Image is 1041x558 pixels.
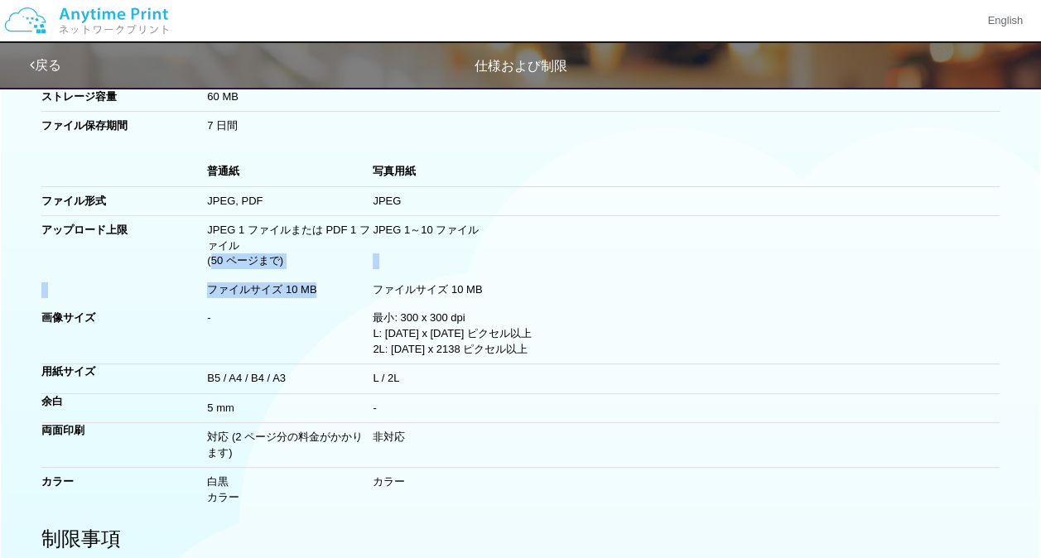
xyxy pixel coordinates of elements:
td: ファイル形式 [41,186,207,216]
td: - [207,304,373,326]
td: ファイルサイズ 10 MB [373,276,999,305]
td: 両面印刷 [41,423,207,468]
td: 対応 (2 ページ分の料金がかかります) [207,423,373,468]
td: ファイルサイズ 10 MB [207,276,373,305]
td: ストレージ容量 [41,82,207,112]
td: 白黒 [207,468,373,490]
td: 7 日間 [207,112,999,141]
h2: 制限事項 [41,528,999,550]
td: 用紙サイズ [41,364,207,394]
td: アップロード上限 [41,216,207,254]
td: 非対応 [373,423,999,468]
td: B5 / A4 / B4 / A3 [207,364,373,394]
td: カラー [373,468,999,490]
a: 戻る [30,58,61,72]
td: カラー [207,490,373,512]
td: 2L: [DATE] x 2138 ピクセル以上 [373,342,999,364]
td: ファイル保存期間 [41,112,207,141]
td: L: [DATE] x [DATE] ピクセル以上 [373,326,999,342]
span: 仕様および制限 [475,59,567,73]
td: 60 MB [207,82,999,112]
td: L / 2L [373,364,999,394]
td: 写真用紙 [373,157,999,186]
td: 5 mm [207,393,373,423]
td: 普通紙 [207,157,373,186]
td: 最小: 300 x 300 dpi [373,304,999,326]
td: JPEG [373,186,999,216]
td: 画像サイズ [41,304,207,326]
td: (50 ページまで) [207,253,373,276]
td: - [373,393,999,423]
td: 余白 [41,393,207,423]
td: JPEG, PDF [207,186,373,216]
td: カラー [41,468,207,490]
td: JPEG 1 ファイルまたは PDF 1 ファイル [207,216,373,254]
td: JPEG 1～10 ファイル [373,216,999,254]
